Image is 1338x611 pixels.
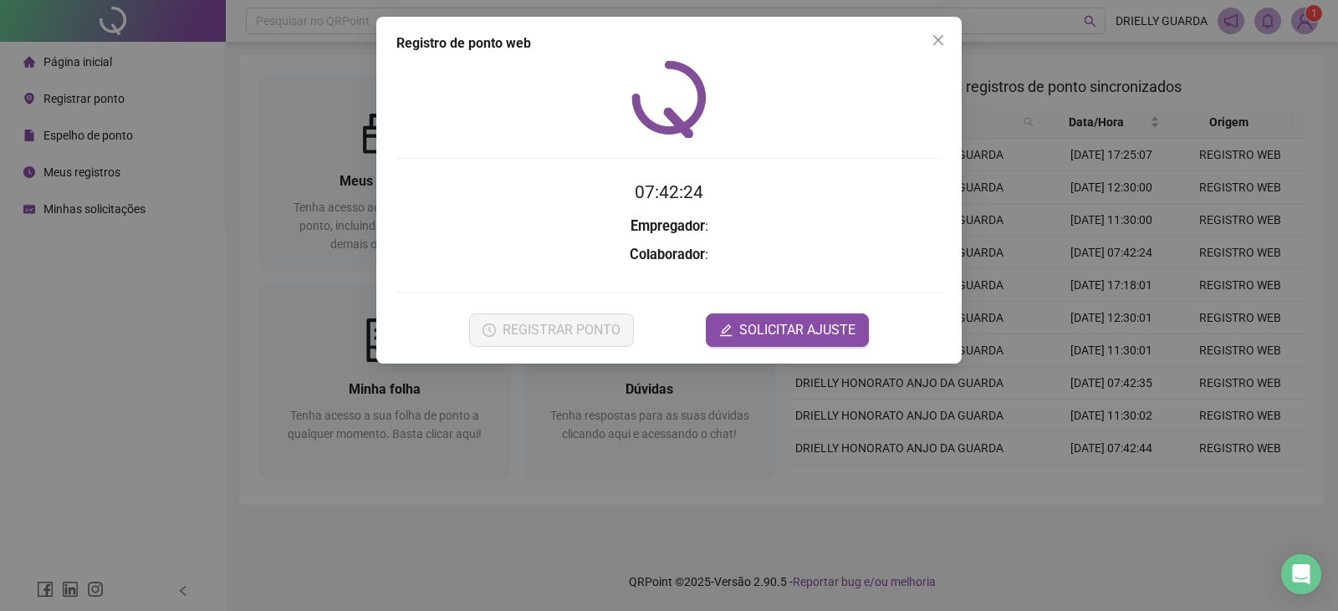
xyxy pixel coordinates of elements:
[932,33,945,47] span: close
[706,313,869,347] button: editSOLICITAR AJUSTE
[635,182,703,202] time: 07:42:24
[631,60,707,138] img: QRPoint
[1281,554,1321,594] div: Open Intercom Messenger
[469,313,634,347] button: REGISTRAR PONTO
[396,216,942,237] h3: :
[396,33,942,53] div: Registro de ponto web
[631,218,705,234] strong: Empregador
[396,244,942,266] h3: :
[719,323,733,337] span: edit
[739,320,855,340] span: SOLICITAR AJUSTE
[630,247,705,262] strong: Colaborador
[925,27,952,53] button: Close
